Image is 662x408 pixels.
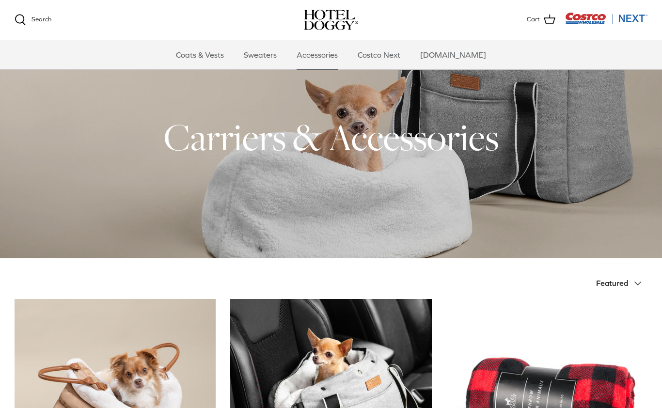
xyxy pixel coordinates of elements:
a: Accessories [288,40,347,69]
a: Search [15,14,51,26]
button: Featured [596,273,647,294]
a: Sweaters [235,40,285,69]
a: Coats & Vests [167,40,233,69]
img: Costco Next [565,12,647,24]
a: hoteldoggy.com hoteldoggycom [304,10,358,30]
a: [DOMAIN_NAME] [411,40,495,69]
span: Featured [596,279,628,287]
a: Costco Next [349,40,409,69]
h1: Carriers & Accessories [15,113,647,161]
span: Cart [527,15,540,25]
span: Search [32,16,51,23]
img: hoteldoggycom [304,10,358,30]
a: Cart [527,14,555,26]
a: Visit Costco Next [565,18,647,26]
